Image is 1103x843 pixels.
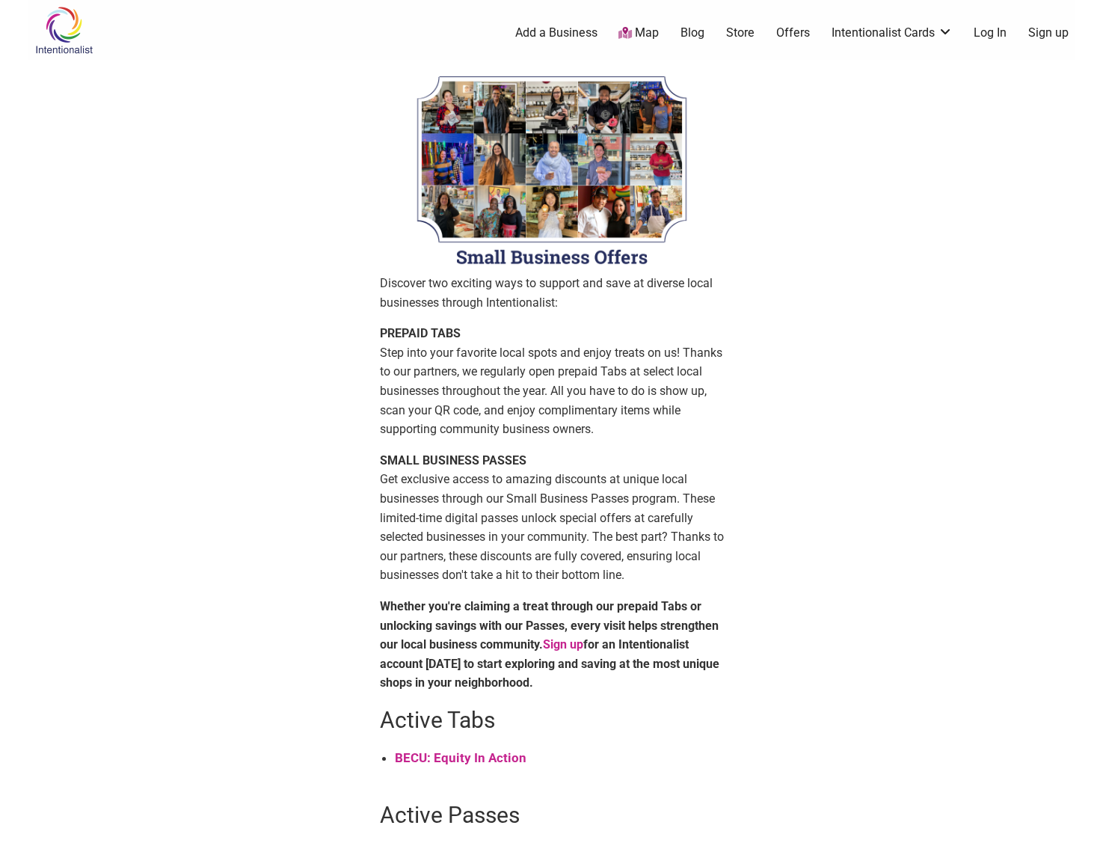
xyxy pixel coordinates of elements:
a: BECU: Equity In Action [395,750,526,765]
img: Intentionalist [28,6,99,55]
a: Offers [776,25,810,41]
strong: SMALL BUSINESS PASSES [380,453,526,468]
a: Map [618,25,659,42]
strong: PREPAID TABS [380,326,461,340]
h2: Active Passes [380,800,724,831]
h2: Active Tabs [380,705,724,736]
p: Discover two exciting ways to support and save at diverse local businesses through Intentionalist: [380,274,724,312]
a: Log In [974,25,1007,41]
a: Blog [680,25,704,41]
strong: Whether you're claiming a treat through our prepaid Tabs or unlocking savings with our Passes, ev... [380,599,719,690]
p: Get exclusive access to amazing discounts at unique local businesses through our Small Business P... [380,451,724,585]
a: Store [726,25,755,41]
a: Intentionalist Cards [832,25,953,41]
p: Step into your favorite local spots and enjoy treats on us! Thanks to our partners, we regularly ... [380,324,724,439]
a: Add a Business [515,25,597,41]
a: Sign up [543,637,583,652]
img: Welcome to Intentionalist Passes [380,67,724,274]
a: Sign up [1028,25,1069,41]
